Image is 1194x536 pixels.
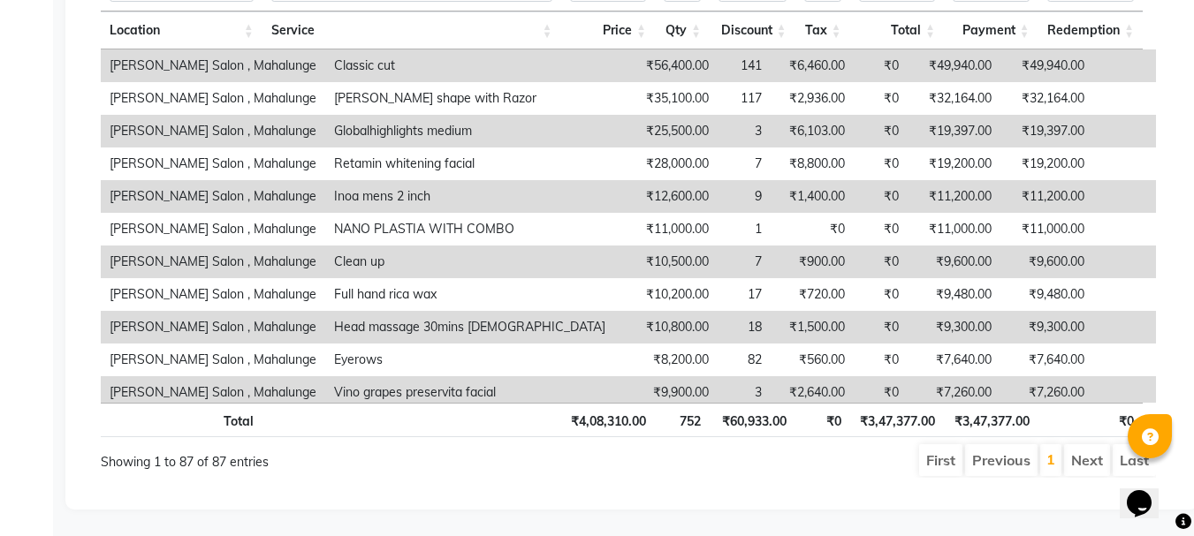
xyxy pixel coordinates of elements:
td: 141 [718,49,771,82]
td: ₹0 [854,278,908,311]
td: ₹0 [854,147,908,180]
td: [PERSON_NAME] Salon , Mahalunge [101,82,325,115]
th: ₹0 [1038,403,1143,437]
td: ₹0 [854,245,908,278]
td: ₹56,400.00 [625,49,718,82]
td: ₹9,300.00 [1000,311,1093,343]
td: ₹900.00 [771,245,854,278]
td: ₹6,460.00 [771,49,854,82]
td: [PERSON_NAME] Salon , Mahalunge [101,245,325,278]
a: 1 [1046,450,1055,468]
td: ₹11,000.00 [1000,213,1093,245]
td: Clean up [325,245,625,278]
td: ₹28,000.00 [625,147,718,180]
td: ₹9,600.00 [908,245,1000,278]
td: Globalhighlights medium [325,115,625,147]
td: ₹0 [854,82,908,115]
td: ₹10,500.00 [625,245,718,278]
td: ₹0 [854,115,908,147]
td: ₹12,600.00 [625,180,718,213]
iframe: chat widget [1120,465,1176,518]
td: ₹0 [854,376,908,409]
td: [PERSON_NAME] Salon , Mahalunge [101,213,325,245]
td: ₹720.00 [771,278,854,311]
td: ₹9,900.00 [625,376,718,409]
td: ₹0 [771,213,854,245]
td: NANO PLASTIA WITH COMBO [325,213,625,245]
td: [PERSON_NAME] Salon , Mahalunge [101,278,325,311]
th: ₹0 [795,403,850,437]
td: ₹49,940.00 [1000,49,1093,82]
td: ₹0 [854,343,908,376]
td: 3 [718,115,771,147]
td: ₹49,940.00 [908,49,1000,82]
td: ₹8,800.00 [771,147,854,180]
td: ₹7,640.00 [1000,343,1093,376]
td: ₹6,103.00 [771,115,854,147]
td: [PERSON_NAME] Salon , Mahalunge [101,343,325,376]
td: ₹19,397.00 [908,115,1000,147]
td: 3 [718,376,771,409]
td: ₹2,936.00 [771,82,854,115]
td: [PERSON_NAME] Salon , Mahalunge [101,376,325,409]
th: Redemption: activate to sort column ascending [1038,11,1143,49]
td: 9 [718,180,771,213]
td: ₹25,500.00 [625,115,718,147]
td: ₹0 [854,49,908,82]
td: ₹19,200.00 [1000,147,1093,180]
td: ₹9,300.00 [908,311,1000,343]
td: ₹35,100.00 [625,82,718,115]
td: ₹32,164.00 [908,82,1000,115]
td: ₹19,397.00 [1000,115,1093,147]
th: ₹3,47,377.00 [944,403,1038,437]
td: Inoa mens 2 inch [325,180,625,213]
th: Total: activate to sort column ascending [850,11,944,49]
td: ₹7,640.00 [908,343,1000,376]
td: [PERSON_NAME] Salon , Mahalunge [101,180,325,213]
th: Location: activate to sort column ascending [101,11,262,49]
td: ₹11,000.00 [625,213,718,245]
td: ₹1,500.00 [771,311,854,343]
td: ₹0 [854,180,908,213]
td: 7 [718,245,771,278]
td: [PERSON_NAME] Salon , Mahalunge [101,147,325,180]
td: ₹10,200.00 [625,278,718,311]
td: 82 [718,343,771,376]
td: ₹10,800.00 [625,311,718,343]
td: 117 [718,82,771,115]
td: ₹7,260.00 [1000,376,1093,409]
td: [PERSON_NAME] shape with Razor [325,82,625,115]
td: ₹11,000.00 [908,213,1000,245]
td: ₹1,400.00 [771,180,854,213]
div: Showing 1 to 87 of 87 entries [101,442,525,472]
td: [PERSON_NAME] Salon , Mahalunge [101,115,325,147]
td: 1 [718,213,771,245]
td: ₹0 [854,213,908,245]
th: Price: activate to sort column ascending [561,11,655,49]
th: ₹4,08,310.00 [561,403,655,437]
td: Eyerows [325,343,625,376]
th: Service: activate to sort column ascending [262,11,561,49]
td: 18 [718,311,771,343]
td: ₹11,200.00 [908,180,1000,213]
td: [PERSON_NAME] Salon , Mahalunge [101,49,325,82]
th: Tax: activate to sort column ascending [795,11,850,49]
td: ₹0 [854,311,908,343]
th: Discount: activate to sort column ascending [710,11,795,49]
td: Classic cut [325,49,625,82]
td: [PERSON_NAME] Salon , Mahalunge [101,311,325,343]
td: Full hand rica wax [325,278,625,311]
td: ₹19,200.00 [908,147,1000,180]
td: ₹9,480.00 [908,278,1000,311]
td: ₹11,200.00 [1000,180,1093,213]
th: ₹60,933.00 [710,403,795,437]
td: 7 [718,147,771,180]
td: ₹32,164.00 [1000,82,1093,115]
td: ₹9,600.00 [1000,245,1093,278]
td: ₹2,640.00 [771,376,854,409]
td: Head massage 30mins [DEMOGRAPHIC_DATA] [325,311,625,343]
td: 17 [718,278,771,311]
th: Qty: activate to sort column ascending [655,11,710,49]
td: Retamin whitening facial [325,147,625,180]
th: ₹3,47,377.00 [850,403,944,437]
